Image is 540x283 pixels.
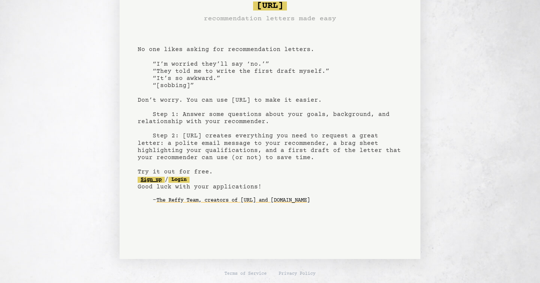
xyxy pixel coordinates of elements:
[224,271,267,277] a: Terms of Service
[138,177,165,183] a: Sign up
[204,14,336,24] h3: recommendation letters made easy
[156,194,310,206] a: The Reffy Team, creators of [URL] and [DOMAIN_NAME]
[168,177,190,183] a: Login
[153,197,402,204] div: -
[253,2,287,11] span: [URL]
[279,271,316,277] a: Privacy Policy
